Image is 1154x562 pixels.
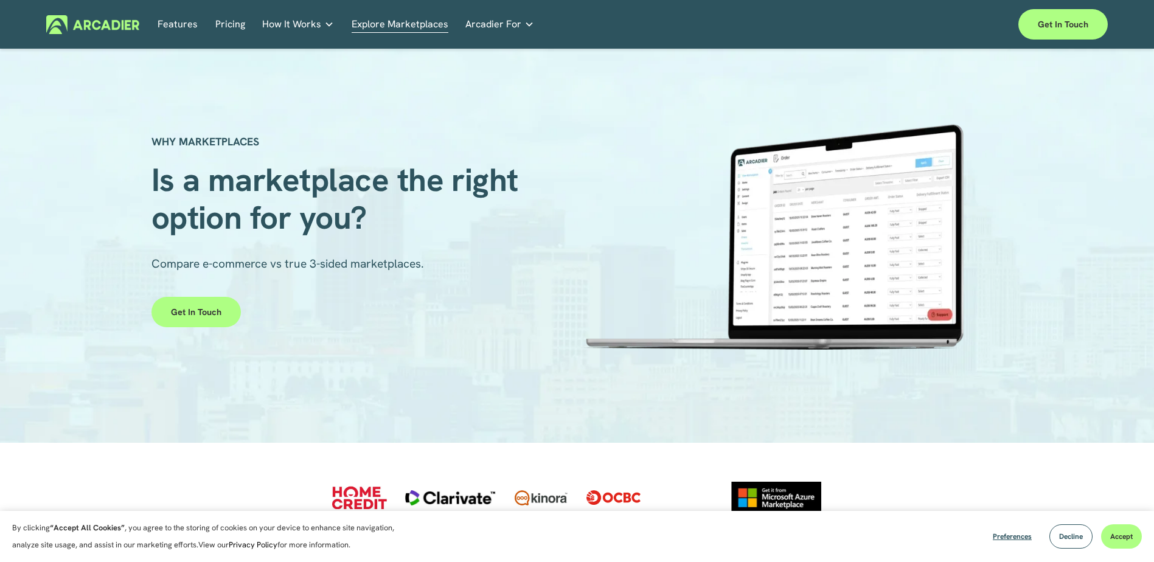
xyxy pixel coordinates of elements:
span: How It Works [262,16,321,33]
strong: “Accept All Cookies” [50,522,125,533]
a: Pricing [215,15,245,34]
a: folder dropdown [262,15,334,34]
a: Privacy Policy [229,539,277,550]
a: Get in touch [1018,9,1108,40]
a: Explore Marketplaces [352,15,448,34]
a: folder dropdown [465,15,534,34]
iframe: Chat Widget [1093,504,1154,562]
p: By clicking , you agree to the storing of cookies on your device to enhance site navigation, anal... [12,519,408,553]
span: Is a marketplace the right option for you? [151,159,527,238]
a: Get in touch [151,297,241,327]
span: Decline [1059,532,1083,541]
button: Preferences [984,524,1041,549]
strong: WHY MARKETPLACES [151,134,259,148]
a: Features [158,15,198,34]
span: Arcadier For [465,16,521,33]
span: Preferences [993,532,1032,541]
span: Compare e-commerce vs true 3-sided marketplaces. [151,256,424,271]
button: Decline [1049,524,1093,549]
img: Arcadier [46,15,139,34]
